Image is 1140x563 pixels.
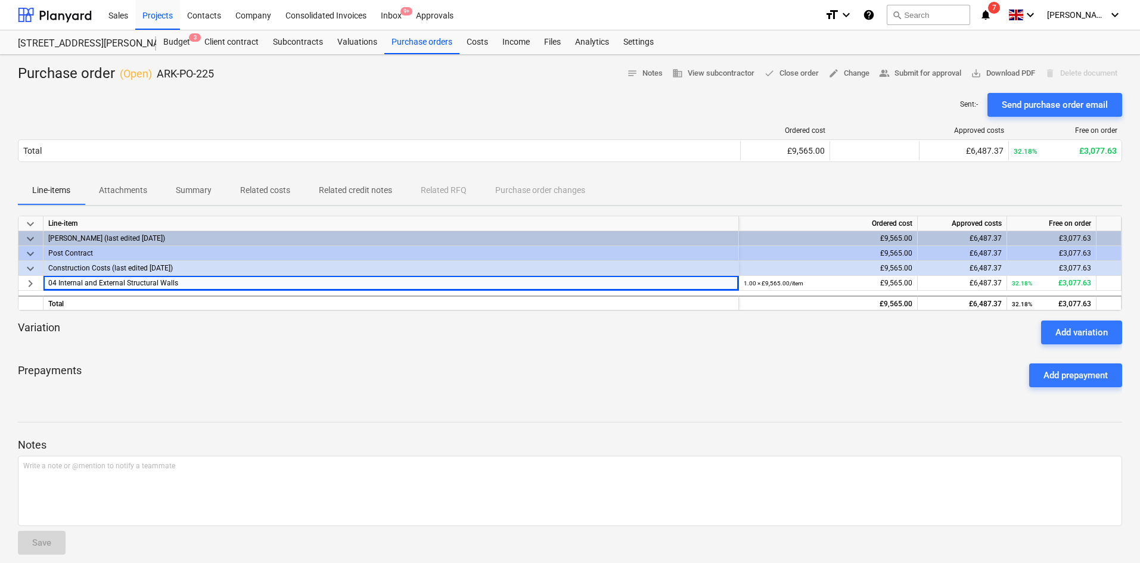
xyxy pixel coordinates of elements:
a: Costs [459,30,495,54]
div: Total [44,296,739,310]
span: keyboard_arrow_down [23,232,38,246]
div: Post Contract [48,246,734,260]
span: people_alt [879,68,890,79]
i: keyboard_arrow_down [1023,8,1038,22]
i: keyboard_arrow_down [839,8,853,22]
i: format_size [825,8,839,22]
div: Ordered cost [739,216,918,231]
p: ( Open ) [120,67,152,81]
div: Free on order [1014,126,1117,135]
p: Line-items [32,184,70,197]
span: save_alt [971,68,981,79]
div: £3,077.63 [1012,246,1091,261]
div: £9,565.00 [745,146,825,155]
div: Send purchase order email [1002,97,1108,113]
small: 32.18% [1012,301,1032,307]
button: Change [824,64,874,83]
span: Submit for approval [879,67,961,80]
div: £3,077.63 [1012,276,1091,291]
p: Attachments [99,184,147,197]
div: Ordered cost [745,126,825,135]
i: keyboard_arrow_down [1108,8,1122,22]
a: Valuations [330,30,384,54]
div: Total [23,146,42,155]
div: £6,487.37 [922,246,1002,261]
p: Sent : - [960,99,978,110]
div: [STREET_ADDRESS][PERSON_NAME] [18,38,142,50]
span: keyboard_arrow_down [23,247,38,261]
span: 04 Internal and External Structural Walls [48,279,178,287]
div: Line-item [44,216,739,231]
div: £9,565.00 [744,297,912,312]
button: Download PDF [966,64,1040,83]
div: £9,565.00 [744,246,912,261]
p: Summary [176,184,212,197]
div: £3,077.63 [1012,297,1091,312]
div: £3,077.63 [1012,231,1091,246]
p: Related credit notes [319,184,392,197]
span: notes [627,68,638,79]
span: Close order [764,67,819,80]
a: Subcontracts [266,30,330,54]
div: £6,487.37 [922,231,1002,246]
small: 1.00 × £9,565.00 / item [744,280,803,287]
a: Settings [616,30,661,54]
i: Knowledge base [863,8,875,22]
a: Files [537,30,568,54]
button: Notes [622,64,667,83]
span: search [892,10,902,20]
span: [PERSON_NAME] [1047,10,1107,20]
a: Analytics [568,30,616,54]
small: 32.18% [1012,280,1032,287]
span: 7 [988,2,1000,14]
button: Search [887,5,970,25]
p: Notes [18,438,1122,452]
span: keyboard_arrow_down [23,262,38,276]
span: 9+ [400,7,412,15]
div: £9,565.00 [744,231,912,246]
div: £6,487.37 [922,261,1002,276]
div: Approved costs [924,126,1004,135]
div: Purchase order [18,64,214,83]
a: Client contract [197,30,266,54]
span: Download PDF [971,67,1035,80]
div: £6,487.37 [922,276,1002,291]
div: Budget [156,30,197,54]
span: keyboard_arrow_down [23,217,38,231]
p: ARK-PO-225 [157,67,214,81]
button: Close order [759,64,824,83]
span: keyboard_arrow_right [23,276,38,291]
p: Variation [18,321,60,344]
span: edit [828,68,839,79]
div: Approved costs [918,216,1007,231]
button: Add variation [1041,321,1122,344]
a: Income [495,30,537,54]
div: £6,487.37 [922,297,1002,312]
span: Notes [627,67,663,80]
span: done [764,68,775,79]
i: notifications [980,8,992,22]
span: View subcontractor [672,67,754,80]
p: Prepayments [18,363,82,387]
iframe: Chat Widget [1080,506,1140,563]
div: Construction Costs (last edited 27 Nov 2024) [48,261,734,275]
button: View subcontractor [667,64,759,83]
p: Related costs [240,184,290,197]
a: Purchase orders [384,30,459,54]
div: £6,487.37 [924,146,1004,155]
div: Galley Lane (last edited 27 Nov 2024) [48,231,734,245]
div: £9,565.00 [744,276,912,291]
small: 32.18% [1014,147,1038,155]
div: £9,565.00 [744,261,912,276]
button: Send purchase order email [987,93,1122,117]
button: Submit for approval [874,64,966,83]
button: Add prepayment [1029,363,1122,387]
